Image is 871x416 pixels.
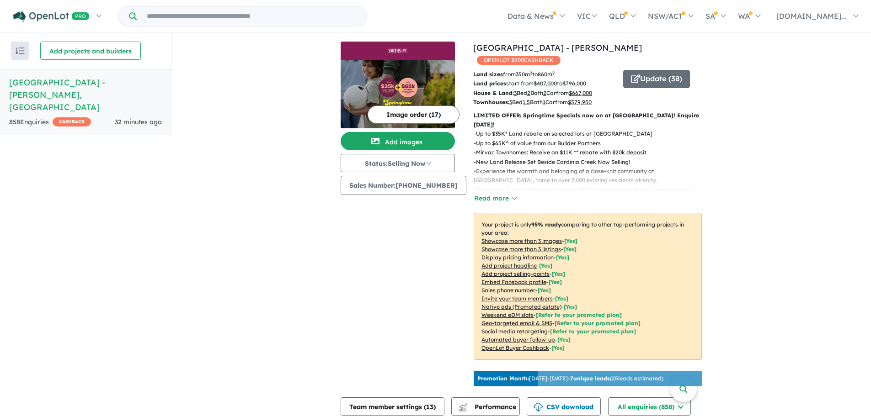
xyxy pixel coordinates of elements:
u: Social media retargeting [481,328,548,335]
span: [Refer to your promoted plan] [536,311,622,318]
u: Add project selling-points [481,270,550,277]
u: Invite your team members [481,295,553,302]
u: 1.5 [523,99,530,105]
input: Try estate name, suburb, builder or developer [139,6,364,26]
span: [ Yes ] [549,279,562,285]
span: [Yes] [564,303,577,310]
a: Smiths Lane Estate - Clyde North LogoSmiths Lane Estate - Clyde North [341,42,455,128]
button: Team member settings (13) [341,397,444,416]
u: Display pricing information [481,254,554,261]
button: Read more [474,193,517,204]
button: Update (38) [623,70,690,88]
img: sort.svg [16,47,25,54]
span: [DOMAIN_NAME]... [776,11,847,21]
img: Smiths Lane Estate - Clyde North Logo [344,45,451,56]
span: [ Yes ] [564,237,577,244]
p: Your project is only comparing to other top-performing projects in your area: - - - - - - - - - -... [474,213,702,360]
span: to [532,71,555,78]
button: Add projects and builders [40,42,141,60]
u: $ 796,000 [562,80,586,87]
b: 7 unique leads [570,375,610,382]
sup: 2 [552,70,555,75]
button: Sales Number:[PHONE_NUMBER] [341,176,466,195]
span: OPENLOT $ 200 CASHBACK [477,56,561,65]
button: CSV download [527,397,601,416]
u: Weekend eDM slots [481,311,534,318]
span: [ Yes ] [538,287,551,294]
u: Native ads (Promoted estate) [481,303,561,310]
b: House & Land: [473,90,514,96]
div: 858 Enquir ies [9,117,91,128]
u: 3 [509,99,512,105]
p: - Up to $35K* Land rebate on selected lots at [GEOGRAPHIC_DATA] [474,129,709,138]
button: Image order (17) [368,105,460,124]
button: Status:Selling Now [341,154,455,172]
p: - Mirvac Townhomes: Receive an $11K ** rebate with $20k deposit [474,148,709,157]
span: 13 [426,403,433,411]
u: 350 m [516,71,532,78]
button: Add images [341,132,455,150]
span: [ Yes ] [556,254,569,261]
span: [Refer to your promoted plan] [550,328,636,335]
img: Smiths Lane Estate - Clyde North [341,60,455,128]
b: Townhouses: [473,99,509,105]
u: Automated buyer follow-up [481,336,555,343]
span: [Refer to your promoted plan] [555,320,641,326]
u: Sales phone number [481,287,535,294]
p: Bed Bath Car from [473,89,616,98]
u: Showcase more than 3 listings [481,246,561,253]
u: $ 579,950 [568,99,592,105]
img: line-chart.svg [459,403,467,408]
button: Performance [451,397,520,416]
u: 3 [514,90,517,96]
u: 2 [543,90,546,96]
p: [DATE] - [DATE] - ( 25 leads estimated) [477,374,663,383]
button: All enquiries (858) [608,397,691,416]
u: $ 667,000 [569,90,592,96]
p: - Brand new Display Village now open with 27 homes to visit. Explore designs from a range of buil... [474,185,709,213]
u: Geo-targeted email & SMS [481,320,552,326]
sup: 2 [530,70,532,75]
span: [ Yes ] [539,262,552,269]
u: 2 [527,90,530,96]
span: Performance [460,403,516,411]
p: start from [473,79,616,88]
p: LIMITED OFFER: Springtime Specials now on at [GEOGRAPHIC_DATA]! Enquire [DATE]! [474,111,702,130]
u: 1 [543,99,545,105]
a: [GEOGRAPHIC_DATA] - [PERSON_NAME] [473,42,642,53]
p: - Up to $65K^ of value from our Builder Partners [474,139,709,148]
img: download icon [534,403,543,412]
span: [ Yes ] [555,295,568,302]
u: OpenLot Buyer Cashback [481,344,549,351]
img: bar-chart.svg [459,405,468,411]
b: Land prices [473,80,506,87]
u: Add project headline [481,262,537,269]
span: [Yes] [557,336,571,343]
p: Bed Bath Car from [473,98,616,107]
span: [Yes] [551,344,565,351]
span: 32 minutes ago [115,118,162,126]
span: [ Yes ] [552,270,565,277]
p: from [473,70,616,79]
b: Promotion Month: [477,375,529,382]
u: Embed Facebook profile [481,279,546,285]
img: Openlot PRO Logo White [13,11,90,22]
p: - New Land Release Set Beside Cardinia Creek Now Selling! [474,158,709,167]
u: 860 m [538,71,555,78]
h5: [GEOGRAPHIC_DATA] - [PERSON_NAME] , [GEOGRAPHIC_DATA] [9,76,162,113]
span: [ Yes ] [563,246,577,253]
b: Land sizes [473,71,503,78]
u: Showcase more than 3 images [481,237,562,244]
span: CASHBACK [53,117,91,126]
p: - Experience the warmth and belonging of a close-knit community at [GEOGRAPHIC_DATA], home to ove... [474,167,709,185]
u: $ 407,000 [534,80,557,87]
b: 95 % ready [531,221,561,228]
span: to [557,80,586,87]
